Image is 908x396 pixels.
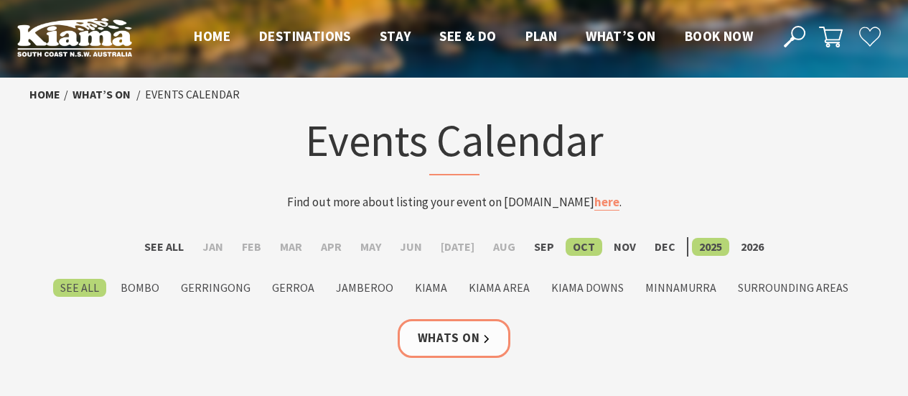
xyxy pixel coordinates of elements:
h1: Events Calendar [173,111,736,175]
label: See All [137,238,191,256]
label: Apr [314,238,349,256]
label: Gerringong [174,279,258,297]
label: Minnamurra [638,279,724,297]
span: What’s On [586,27,656,45]
label: Jun [393,238,429,256]
label: May [353,238,388,256]
span: Home [194,27,230,45]
label: Nov [607,238,643,256]
label: 2025 [692,238,729,256]
label: Gerroa [265,279,322,297]
label: Kiama [408,279,454,297]
span: Destinations [259,27,351,45]
label: Jamberoo [329,279,401,297]
span: Book now [685,27,753,45]
label: See All [53,279,106,297]
label: Feb [235,238,268,256]
label: Bombo [113,279,167,297]
label: Kiama Area [462,279,537,297]
label: Aug [486,238,523,256]
span: Stay [380,27,411,45]
li: Events Calendar [145,86,240,104]
nav: Main Menu [179,25,767,49]
label: Sep [527,238,561,256]
label: Mar [273,238,309,256]
span: Plan [525,27,558,45]
a: Home [29,87,60,102]
label: [DATE] [434,238,482,256]
span: See & Do [439,27,496,45]
a: here [594,194,619,211]
label: Dec [647,238,683,256]
p: Find out more about listing your event on [DOMAIN_NAME] . [173,193,736,212]
label: 2026 [734,238,771,256]
a: What’s On [72,87,131,102]
label: Kiama Downs [544,279,631,297]
label: Surrounding Areas [731,279,856,297]
img: Kiama Logo [17,17,132,57]
label: Jan [195,238,230,256]
label: Oct [566,238,602,256]
a: Whats On [398,319,511,357]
